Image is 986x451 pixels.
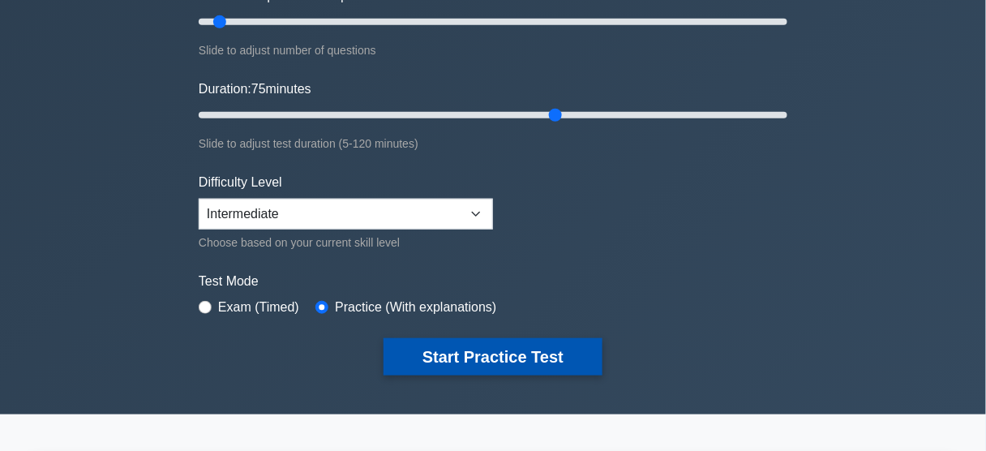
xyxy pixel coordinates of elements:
label: Test Mode [199,272,787,291]
div: Slide to adjust test duration (5-120 minutes) [199,134,787,153]
button: Start Practice Test [384,338,602,376]
span: 75 [251,82,266,96]
div: Choose based on your current skill level [199,233,493,252]
label: Practice (With explanations) [335,298,496,317]
label: Difficulty Level [199,173,282,192]
label: Exam (Timed) [218,298,299,317]
label: Duration: minutes [199,79,311,99]
div: Slide to adjust number of questions [199,41,787,60]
